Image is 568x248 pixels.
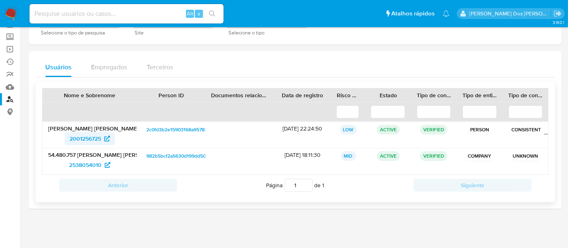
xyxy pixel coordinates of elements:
[443,10,450,17] a: Notificações
[553,9,562,18] a: Sair
[391,9,435,18] span: Atalhos rápidos
[469,10,551,17] p: renato.lopes@mercadopago.com.br
[198,10,200,17] span: s
[204,8,220,19] button: search-icon
[553,19,564,26] span: 3.160.1
[30,9,224,19] input: Pesquise usuários ou casos...
[187,10,193,17] span: Alt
